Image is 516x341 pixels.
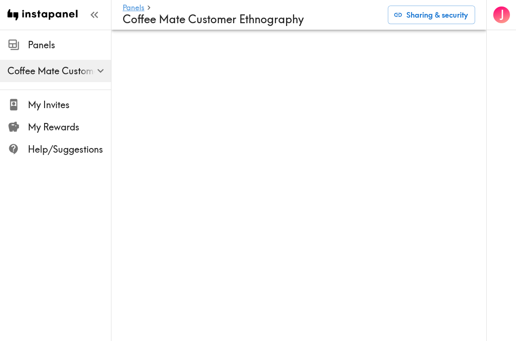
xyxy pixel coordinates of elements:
h4: Coffee Mate Customer Ethnography [123,13,380,26]
span: Coffee Mate Customer Ethnography [7,64,111,77]
button: J [492,6,511,24]
a: Panels [123,4,144,13]
span: My Rewards [28,121,111,134]
span: Panels [28,39,111,51]
span: J [500,7,504,23]
button: Sharing & security [388,6,475,24]
span: My Invites [28,98,111,111]
span: Help/Suggestions [28,143,111,156]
